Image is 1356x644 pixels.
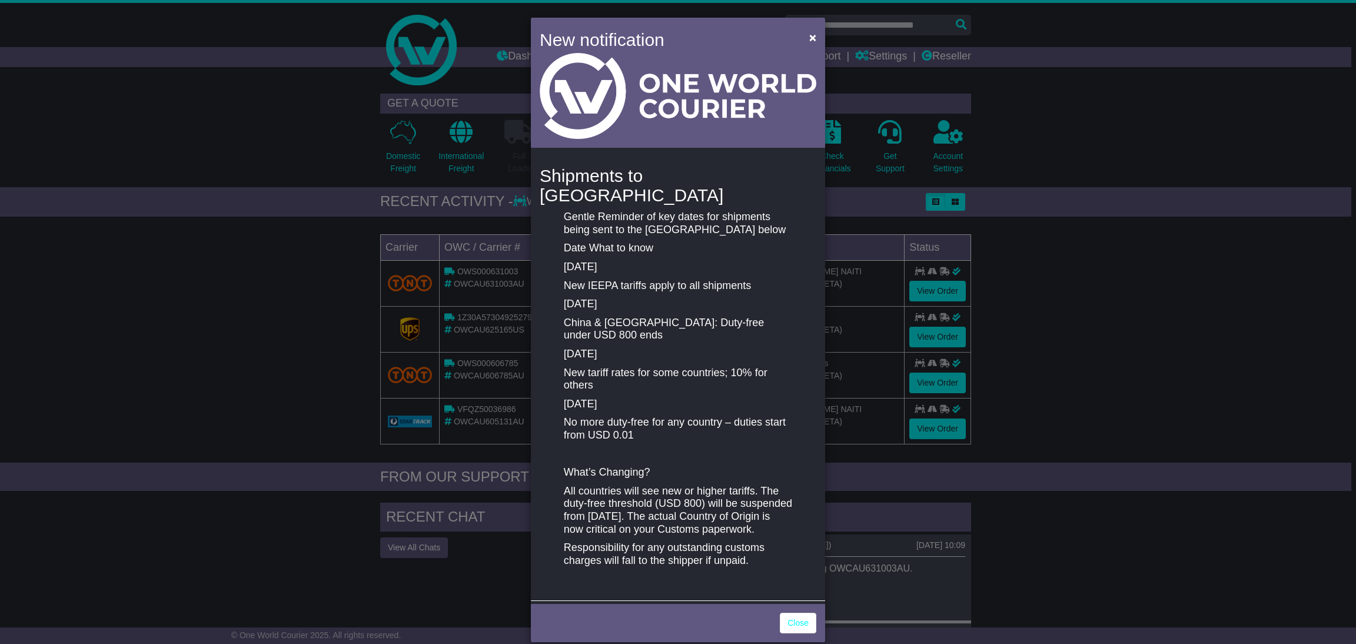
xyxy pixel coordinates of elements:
[564,542,792,567] p: Responsibility for any outstanding customs charges will fall to the shipper if unpaid.
[564,298,792,311] p: [DATE]
[564,348,792,361] p: [DATE]
[809,31,816,44] span: ×
[564,242,792,255] p: Date What to know
[564,466,792,479] p: What’s Changing?
[540,26,792,53] h4: New notification
[540,166,816,205] h4: Shipments to [GEOGRAPHIC_DATA]
[564,485,792,536] p: All countries will see new or higher tariffs. The duty-free threshold (USD 800) will be suspended...
[564,261,792,274] p: [DATE]
[540,53,816,139] img: Light
[564,398,792,411] p: [DATE]
[780,613,816,633] a: Close
[564,416,792,441] p: No more duty-free for any country – duties start from USD 0.01
[564,317,792,342] p: China & [GEOGRAPHIC_DATA]: Duty-free under USD 800 ends
[564,211,792,236] p: Gentle Reminder of key dates for shipments being sent to the [GEOGRAPHIC_DATA] below
[803,25,822,49] button: Close
[564,280,792,293] p: New IEEPA tariffs apply to all shipments
[564,367,792,392] p: New tariff rates for some countries; 10% for others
